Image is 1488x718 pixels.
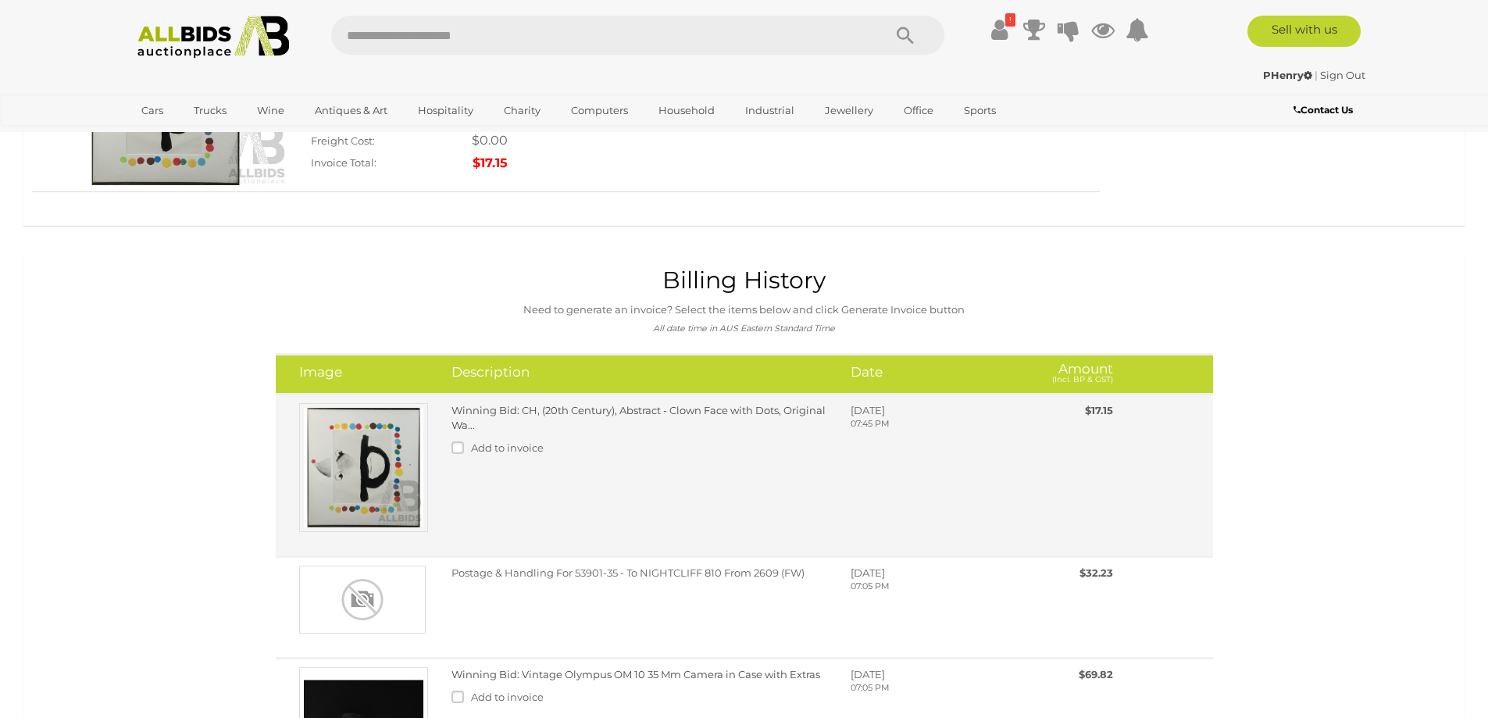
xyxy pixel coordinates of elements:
h4: Image [299,365,428,380]
td: Invoice Total: [311,152,467,175]
a: Industrial [735,98,805,123]
span: [DATE] [851,566,885,579]
i: All date time in AUS Eastern Standard Time [653,323,835,334]
span: [DATE] [851,668,885,680]
p: Need to generate an invoice? Select the items below and click Generate Invoice button [44,301,1444,319]
a: Trucks [184,98,237,123]
i: ! [1005,13,1015,27]
a: ! [988,16,1012,44]
td: $17.15 [467,152,508,175]
strong: PHenry [1263,69,1312,81]
a: Hospitality [408,98,484,123]
a: PHenry [1263,69,1315,81]
h4: Description [451,365,828,380]
a: Computers [561,98,638,123]
a: Wine [247,98,294,123]
span: $17.15 [1085,404,1113,416]
span: Add to invoice [471,441,544,454]
img: Postage & Handling For 53901-35 - To NIGHTCLIFF 810 From 2609 (FW) [299,566,426,634]
a: Jewellery [815,98,883,123]
h4: Date [851,365,998,380]
a: Sports [954,98,1006,123]
a: Winning Bid: CH, (20th Century), Abstract - Clown Face with Dots, Original Wa... [451,404,826,431]
button: Search [866,16,944,55]
h4: Amount [1022,365,1113,384]
td: $0.00 [467,130,508,152]
span: Postage & Handling For 53901-35 - To NIGHTCLIFF 810 From 2609 (FW) [451,566,805,579]
img: Allbids.com.au [129,16,298,59]
a: Office [894,98,944,123]
a: Sell with us [1247,16,1361,47]
a: [GEOGRAPHIC_DATA] [131,123,262,149]
a: Contact Us [1294,102,1357,119]
span: [DATE] [851,404,885,416]
td: Freight Cost: [311,130,467,152]
p: 07:05 PM [851,580,998,593]
a: Cars [131,98,173,123]
h1: Billing History [44,267,1444,293]
a: Charity [494,98,551,123]
span: $69.82 [1079,668,1113,680]
b: Contact Us [1294,104,1353,116]
p: 07:05 PM [851,682,998,695]
a: Household [648,98,725,123]
a: Antiques & Art [305,98,398,123]
small: (Incl. BP & GST) [1052,374,1113,384]
span: Add to invoice [471,691,544,703]
a: Sign Out [1320,69,1365,81]
span: | [1315,69,1318,81]
a: Winning Bid: Vintage Olympus OM 10 35 Mm Camera in Case with Extras [451,668,820,680]
p: 07:45 PM [851,418,998,430]
img: Winning Bid: CH, (20th Century), Abstract - Clown Face with Dots, Original Wa... [299,403,428,532]
span: $32.23 [1079,566,1113,579]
